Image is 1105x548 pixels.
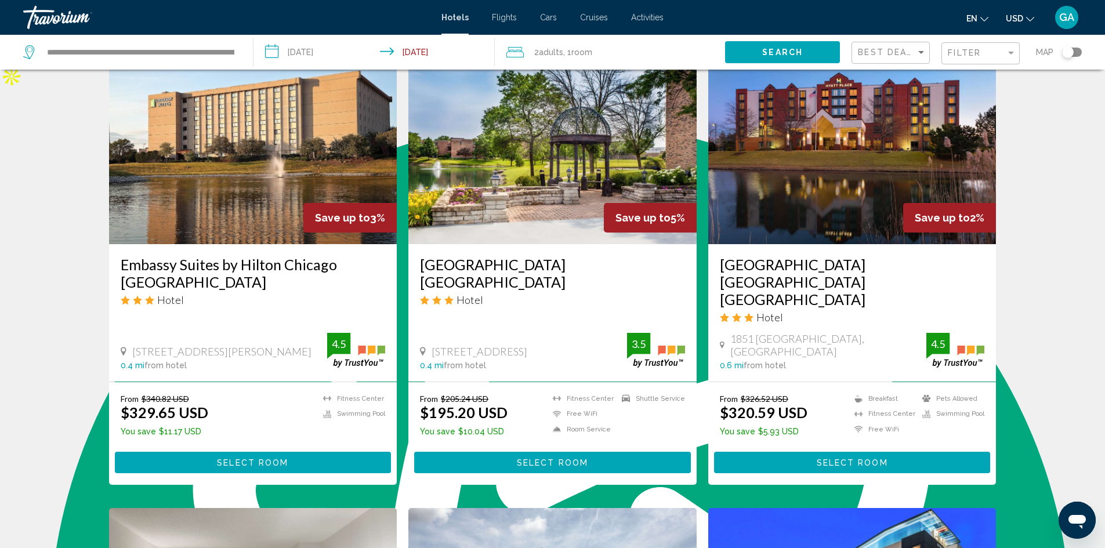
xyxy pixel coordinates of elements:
span: Hotel [756,311,783,324]
span: Hotel [457,293,483,306]
button: Select Room [115,452,392,473]
button: Travelers: 2 adults, 0 children [495,35,725,70]
a: Select Room [115,455,392,467]
a: Cars [540,13,557,22]
li: Room Service [547,424,616,434]
li: Shuttle Service [616,394,685,404]
li: Swimming Pool [916,409,984,419]
div: 3.5 [627,337,650,351]
div: 3 star Hotel [720,311,985,324]
a: Select Room [414,455,691,467]
ins: $195.20 USD [420,404,508,421]
span: Adults [539,48,563,57]
button: Change language [966,10,988,27]
img: Hotel image [109,59,397,244]
button: Select Room [414,452,691,473]
li: Fitness Center [849,409,916,419]
span: Save up to [915,212,970,224]
li: Free WiFi [547,409,616,419]
del: $340.82 USD [142,394,189,404]
li: Pets Allowed [916,394,984,404]
span: Search [762,48,803,57]
span: You save [420,427,455,436]
span: From [420,394,438,404]
div: 5% [604,203,697,233]
span: From [720,394,738,404]
span: en [966,14,977,23]
ins: $329.65 USD [121,404,208,421]
div: 4.5 [926,337,950,351]
a: Travorium [23,6,430,29]
span: from hotel [144,361,187,370]
button: Search [725,41,840,63]
span: Room [571,48,592,57]
iframe: Button to launch messaging window [1059,502,1096,539]
div: 3% [303,203,397,233]
img: trustyou-badge.svg [627,333,685,367]
a: Cruises [580,13,608,22]
li: Swimming Pool [317,409,385,419]
span: Select Room [217,458,288,467]
span: Select Room [517,458,588,467]
span: You save [720,427,755,436]
p: $11.17 USD [121,427,208,436]
p: $5.93 USD [720,427,807,436]
span: Best Deals [858,48,919,57]
span: from hotel [444,361,486,370]
button: User Menu [1052,5,1082,30]
span: 0.6 mi [720,361,744,370]
img: Hotel image [708,59,997,244]
p: $10.04 USD [420,427,508,436]
span: USD [1006,14,1023,23]
div: 2% [903,203,996,233]
span: Filter [948,48,981,57]
li: Breakfast [849,394,916,404]
div: 3 star Hotel [121,293,386,306]
span: from hotel [744,361,786,370]
span: You save [121,427,156,436]
span: [STREET_ADDRESS][PERSON_NAME] [132,345,311,358]
li: Fitness Center [547,394,616,404]
a: Activities [631,13,664,22]
span: , 1 [563,44,592,60]
li: Free WiFi [849,424,916,434]
button: Filter [941,42,1020,66]
span: Hotel [157,293,184,306]
span: Hotels [441,13,469,22]
span: 0.4 mi [420,361,444,370]
del: $205.24 USD [441,394,488,404]
span: [STREET_ADDRESS] [432,345,527,358]
button: Toggle map [1053,47,1082,57]
img: trustyou-badge.svg [926,333,984,367]
span: 1851 [GEOGRAPHIC_DATA], [GEOGRAPHIC_DATA] [730,332,927,358]
a: Select Room [714,455,991,467]
button: Change currency [1006,10,1034,27]
div: 3 star Hotel [420,293,685,306]
ins: $320.59 USD [720,404,807,421]
span: Save up to [615,212,671,224]
span: 2 [534,44,563,60]
button: Check-in date: Aug 22, 2025 Check-out date: Aug 24, 2025 [253,35,495,70]
img: Hotel image [408,59,697,244]
li: Fitness Center [317,394,385,404]
a: Embassy Suites by Hilton Chicago [GEOGRAPHIC_DATA] [121,256,386,291]
button: Select Room [714,452,991,473]
a: [GEOGRAPHIC_DATA] [GEOGRAPHIC_DATA] [420,256,685,291]
a: Flights [492,13,517,22]
span: GA [1059,12,1074,23]
del: $326.52 USD [741,394,788,404]
span: Map [1036,44,1053,60]
span: From [121,394,139,404]
span: Save up to [315,212,370,224]
a: [GEOGRAPHIC_DATA] [GEOGRAPHIC_DATA] [GEOGRAPHIC_DATA] [720,256,985,308]
img: trustyou-badge.svg [327,333,385,367]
